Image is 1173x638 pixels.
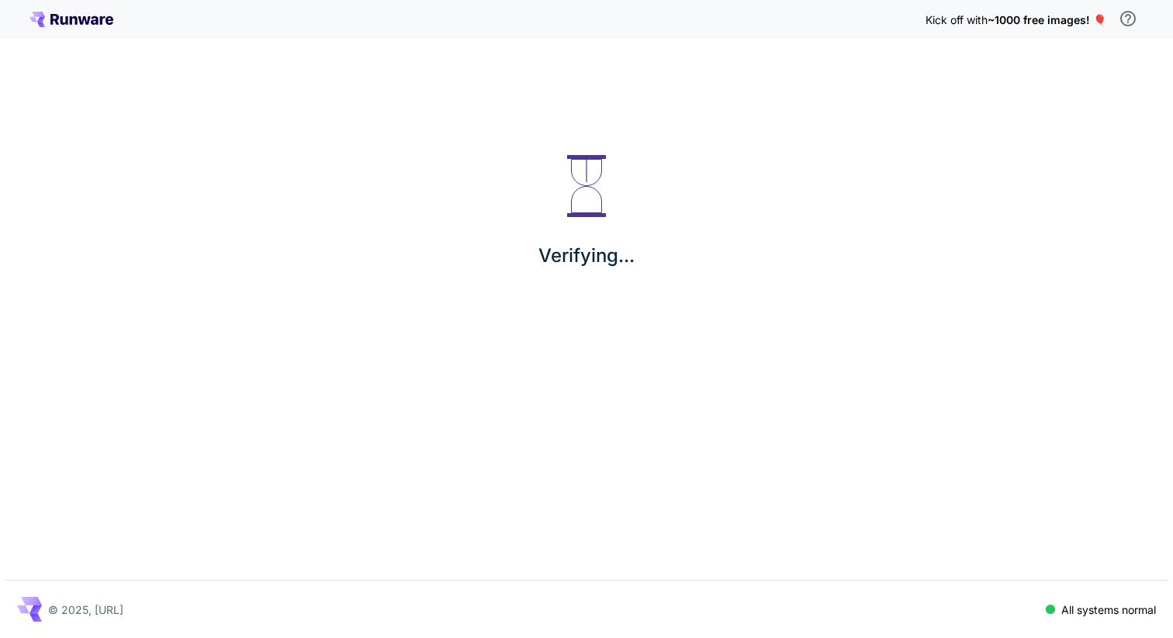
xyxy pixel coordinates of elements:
[988,13,1106,26] span: ~1000 free images! 🎈
[1061,602,1156,618] p: All systems normal
[926,13,988,26] span: Kick off with
[1112,3,1144,34] button: In order to qualify for free credit, you need to sign up with a business email address and click ...
[538,242,635,270] p: Verifying...
[48,602,123,618] p: © 2025, [URL]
